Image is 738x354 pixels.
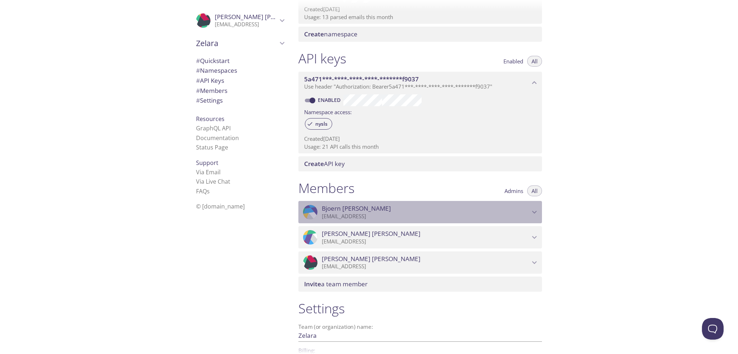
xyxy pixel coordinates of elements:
div: Invite a team member [298,277,542,292]
span: Settings [196,96,223,104]
span: [PERSON_NAME] [PERSON_NAME] [215,13,314,21]
span: Support [196,159,218,167]
span: Create [304,160,324,168]
a: Enabled [317,97,343,103]
div: Zelara [190,34,290,53]
h1: API keys [298,50,346,67]
div: Create namespace [298,27,542,42]
p: Usage: 13 parsed emails this month [304,13,536,21]
div: Namespaces [190,66,290,76]
span: # [196,76,200,85]
a: Via Live Chat [196,178,230,185]
span: # [196,96,200,104]
label: Team (or organization) name: [298,324,373,330]
span: s [207,187,210,195]
span: # [196,57,200,65]
span: Quickstart [196,57,230,65]
div: API Keys [190,76,290,86]
div: Create API Key [298,156,542,171]
span: [PERSON_NAME] [PERSON_NAME] [322,230,421,238]
a: Via Email [196,168,221,176]
span: API Keys [196,76,224,85]
div: Quickstart [190,56,290,66]
div: Björn Heckel [190,9,290,32]
span: Resources [196,115,224,123]
p: [EMAIL_ADDRESS] [322,213,530,220]
h1: Settings [298,300,542,317]
span: # [196,86,200,95]
span: © [DOMAIN_NAME] [196,202,245,210]
div: Björn Heckel [298,251,542,274]
button: Admins [500,185,528,196]
span: Zelara [196,38,277,48]
p: Usage: 21 API calls this month [304,143,536,151]
div: nysls [305,118,332,130]
button: All [527,56,542,67]
span: API key [304,160,345,168]
span: namespace [304,30,357,38]
p: [EMAIL_ADDRESS] [322,263,530,270]
span: # [196,66,200,75]
button: All [527,185,542,196]
a: FAQ [196,187,210,195]
div: Bjoern Heckel [298,201,542,223]
span: Create [304,30,324,38]
span: Invite [304,280,321,288]
a: GraphQL API [196,124,231,132]
div: Nikolas Schriefer [298,226,542,248]
a: Documentation [196,134,239,142]
span: Bjoern [PERSON_NAME] [322,205,391,212]
span: Namespaces [196,66,237,75]
p: Created [DATE] [304,135,536,143]
button: Enabled [499,56,528,67]
div: Team Settings [190,95,290,106]
iframe: Help Scout Beacon - Open [702,318,724,340]
div: Members [190,86,290,96]
span: Members [196,86,227,95]
label: Namespace access: [304,106,352,117]
p: [EMAIL_ADDRESS] [322,238,530,245]
span: nysls [311,121,332,127]
h1: Members [298,180,355,196]
a: Status Page [196,143,228,151]
p: [EMAIL_ADDRESS] [215,21,277,28]
span: a team member [304,280,368,288]
span: [PERSON_NAME] [PERSON_NAME] [322,255,421,263]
